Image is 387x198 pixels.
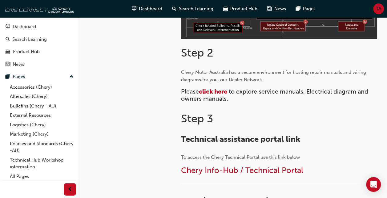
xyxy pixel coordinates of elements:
a: pages-iconPages [291,2,320,15]
a: Policies and Standards (Chery -AU) [7,139,76,155]
span: guage-icon [132,5,136,13]
img: oneconnect [3,2,74,15]
a: click here [199,88,227,95]
span: To access the Chery Technical Portal use this link below [181,154,300,160]
a: External Resources [7,111,76,120]
a: Chery Info-Hub / Technical Portal [181,166,303,175]
span: pages-icon [296,5,300,13]
span: Please [181,88,199,95]
a: Technical Hub Workshop information [7,155,76,172]
span: News [274,5,286,12]
button: TA [373,3,384,14]
span: to explore service manuals, Electrical diagram and owners manuals. [181,88,370,102]
span: car-icon [6,49,10,55]
span: Pages [303,5,316,12]
span: Technical assistance portal link [181,134,300,144]
a: Aftersales (Chery) [7,92,76,101]
a: news-iconNews [262,2,291,15]
span: Dashboard [139,5,162,12]
span: Step 2 [181,46,213,59]
div: Open Intercom Messenger [366,177,381,192]
span: search-icon [6,37,10,42]
div: Product Hub [13,48,40,55]
span: news-icon [6,62,10,67]
a: Marketing (Chery) [7,129,76,139]
div: Search Learning [12,36,47,43]
span: news-icon [267,5,272,13]
a: Bulletins (Chery - AU) [7,101,76,111]
span: guage-icon [6,24,10,30]
a: Dashboard [2,21,76,32]
a: News [2,59,76,70]
span: prev-icon [68,186,72,193]
div: News [13,61,24,68]
button: DashboardSearch LearningProduct HubNews [2,20,76,71]
span: up-icon [69,73,74,81]
button: Pages [2,71,76,82]
span: Chery Motor Australia has a secure environment for hosting repair manuals and wiring diagrams for... [181,70,367,82]
span: car-icon [223,5,228,13]
a: search-iconSearch Learning [167,2,218,15]
a: All Pages [7,172,76,181]
span: Step 3 [181,112,213,125]
div: Pages [13,73,25,80]
a: Accessories (Chery) [7,82,76,92]
span: pages-icon [6,74,10,80]
a: Product Hub [2,46,76,57]
a: car-iconProduct Hub [218,2,262,15]
span: search-icon [172,5,176,13]
a: guage-iconDashboard [127,2,167,15]
div: Dashboard [13,23,36,30]
span: Search Learning [179,5,213,12]
a: Search Learning [2,34,76,45]
span: TA [376,5,381,12]
span: Product Hub [230,5,257,12]
a: Logistics (Chery) [7,120,76,130]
